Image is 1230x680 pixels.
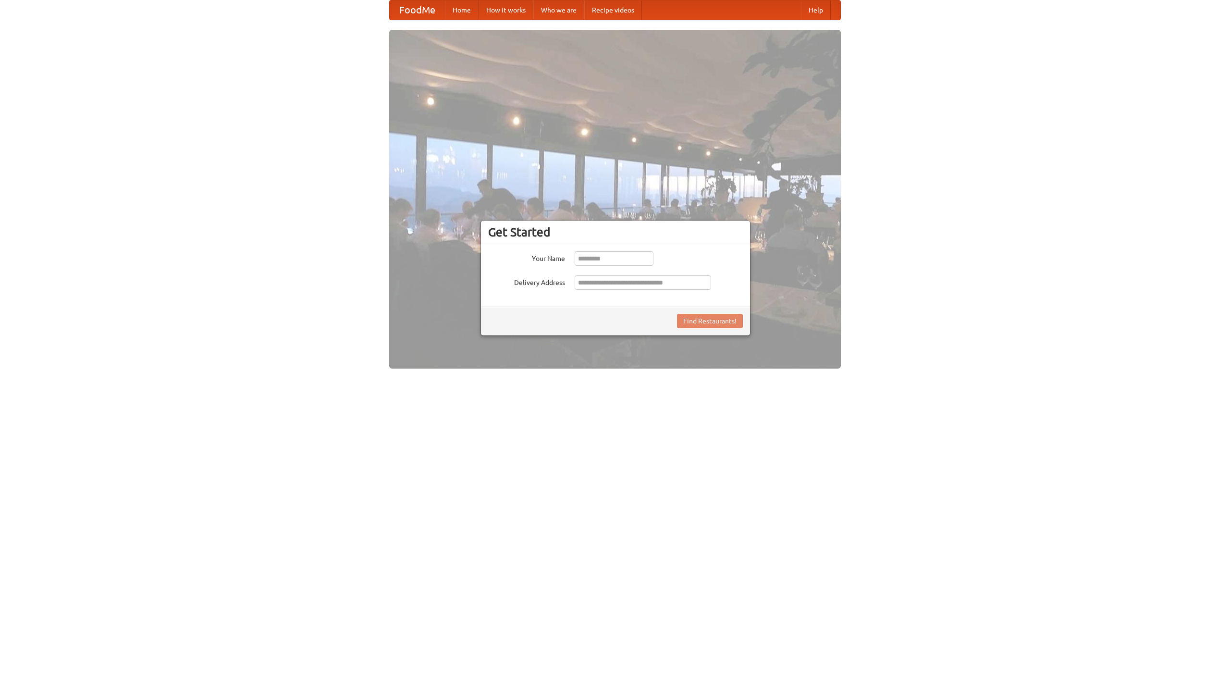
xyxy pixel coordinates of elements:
a: How it works [479,0,533,20]
a: Who we are [533,0,584,20]
label: Delivery Address [488,275,565,287]
button: Find Restaurants! [677,314,743,328]
a: Home [445,0,479,20]
a: Help [801,0,831,20]
a: Recipe videos [584,0,642,20]
h3: Get Started [488,225,743,239]
a: FoodMe [390,0,445,20]
label: Your Name [488,251,565,263]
